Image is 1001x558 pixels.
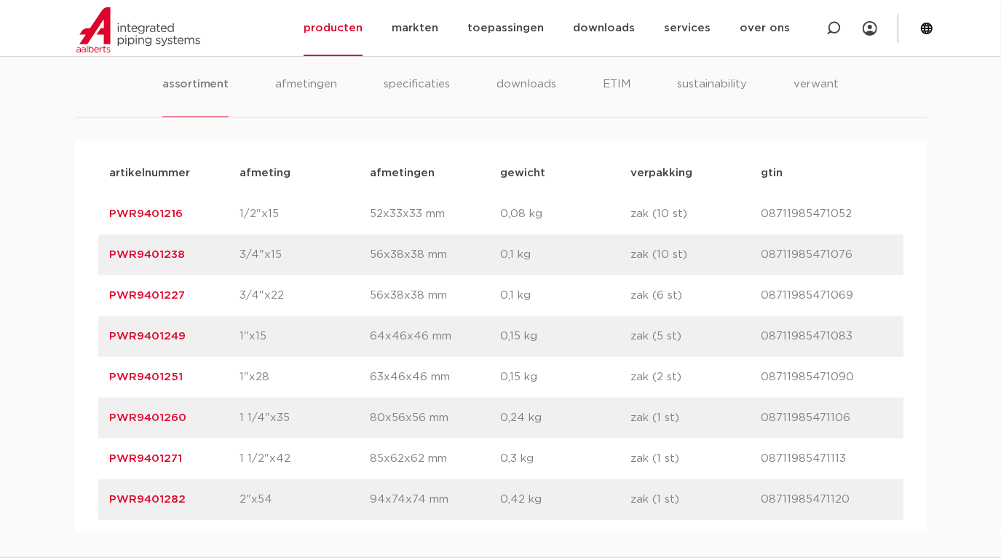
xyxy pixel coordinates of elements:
[496,76,556,117] li: downloads
[371,287,501,304] p: 56x38x38 mm
[501,246,631,264] p: 0,1 kg
[240,246,371,264] p: 3/4"x15
[240,205,371,223] p: 1/2"x15
[761,409,892,427] p: 08711985471106
[501,205,631,223] p: 0,08 kg
[371,165,501,182] p: afmetingen
[501,369,631,386] p: 0,15 kg
[384,76,450,117] li: specificaties
[863,12,877,44] div: my IPS
[501,287,631,304] p: 0,1 kg
[240,491,371,508] p: 2"x54
[631,287,761,304] p: zak (6 st)
[761,205,892,223] p: 08711985471052
[240,165,371,182] p: afmeting
[631,246,761,264] p: zak (10 st)
[794,76,839,117] li: verwant
[501,409,631,427] p: 0,24 kg
[240,328,371,345] p: 1"x15
[631,165,761,182] p: verpakking
[240,409,371,427] p: 1 1/4"x35
[371,328,501,345] p: 64x46x46 mm
[110,331,186,342] a: PWR9401249
[275,76,337,117] li: afmetingen
[631,205,761,223] p: zak (10 st)
[603,76,630,117] li: ETIM
[501,165,631,182] p: gewicht
[371,205,501,223] p: 52x33x33 mm
[371,409,501,427] p: 80x56x56 mm
[631,450,761,468] p: zak (1 st)
[501,328,631,345] p: 0,15 kg
[110,412,187,423] a: PWR9401260
[677,76,747,117] li: sustainability
[240,450,371,468] p: 1 1/2"x42
[761,328,892,345] p: 08711985471083
[761,165,892,182] p: gtin
[110,453,183,464] a: PWR9401271
[761,450,892,468] p: 08711985471113
[240,369,371,386] p: 1"x28
[240,287,371,304] p: 3/4"x22
[162,76,229,117] li: assortiment
[110,208,183,219] a: PWR9401216
[371,491,501,508] p: 94x74x74 mm
[110,494,186,505] a: PWR9401282
[110,165,240,182] p: artikelnummer
[110,249,186,260] a: PWR9401238
[761,246,892,264] p: 08711985471076
[501,450,631,468] p: 0,3 kg
[761,287,892,304] p: 08711985471069
[761,491,892,508] p: 08711985471120
[761,369,892,386] p: 08711985471090
[371,369,501,386] p: 63x46x46 mm
[371,450,501,468] p: 85x62x62 mm
[631,491,761,508] p: zak (1 st)
[631,328,761,345] p: zak (5 st)
[631,369,761,386] p: zak (2 st)
[501,491,631,508] p: 0,42 kg
[110,372,183,382] a: PWR9401251
[631,409,761,427] p: zak (1 st)
[110,290,186,301] a: PWR9401227
[371,246,501,264] p: 56x38x38 mm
